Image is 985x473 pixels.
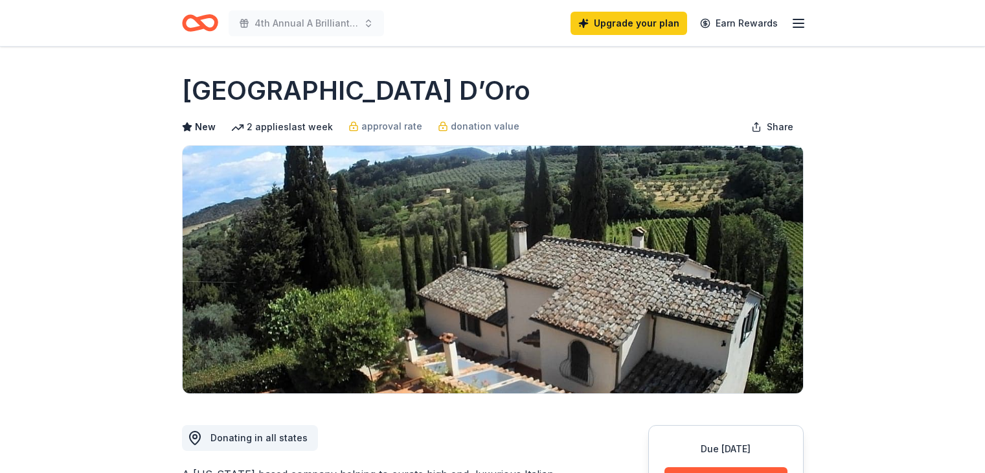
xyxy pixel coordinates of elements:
[438,119,519,134] a: donation value
[571,12,687,35] a: Upgrade your plan
[692,12,786,35] a: Earn Rewards
[451,119,519,134] span: donation value
[195,119,216,135] span: New
[767,119,793,135] span: Share
[182,73,530,109] h1: [GEOGRAPHIC_DATA] D’Oro
[210,432,308,443] span: Donating in all states
[664,441,787,457] div: Due [DATE]
[741,114,804,140] button: Share
[361,119,422,134] span: approval rate
[183,146,803,393] img: Image for Villa Sogni D’Oro
[255,16,358,31] span: 4th Annual A Brilliant Mind Gala
[348,119,422,134] a: approval rate
[182,8,218,38] a: Home
[231,119,333,135] div: 2 applies last week
[229,10,384,36] button: 4th Annual A Brilliant Mind Gala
